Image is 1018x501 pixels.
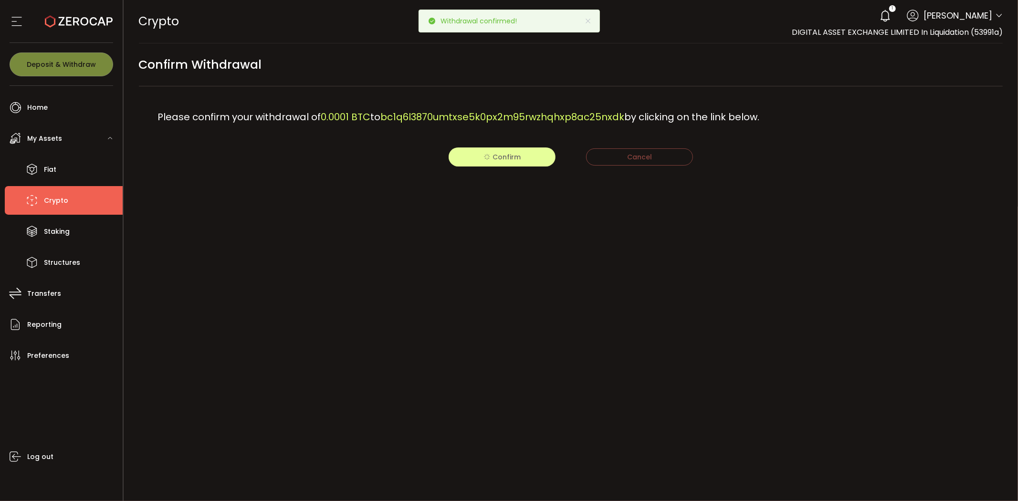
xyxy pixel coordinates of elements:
span: bc1q6l3870umtxse5k0px2m95rwzhqhxp8ac25nxdk [381,110,625,124]
span: to [371,110,381,124]
span: [PERSON_NAME] [924,9,992,22]
span: Crypto [44,194,68,208]
span: Please confirm your withdrawal of [158,110,321,124]
span: Fiat [44,163,56,177]
span: Crypto [139,13,179,30]
span: Staking [44,225,70,239]
span: Transfers [27,287,61,301]
button: Cancel [586,148,693,166]
span: DIGITAL ASSET EXCHANGE LIMITED In Liquidation (53991a) [792,27,1003,38]
button: Deposit & Withdraw [10,52,113,76]
iframe: Chat Widget [970,455,1018,501]
span: Preferences [27,349,69,363]
span: Cancel [627,152,652,162]
span: 1 [892,5,893,12]
p: Withdrawal confirmed! [441,18,525,24]
span: by clicking on the link below. [625,110,760,124]
span: 0.0001 BTC [321,110,371,124]
span: Structures [44,256,80,270]
span: Log out [27,450,53,464]
span: My Assets [27,132,62,146]
span: Confirm Withdrawal [139,54,262,75]
span: Home [27,101,48,115]
span: Deposit & Withdraw [27,61,96,68]
span: Reporting [27,318,62,332]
